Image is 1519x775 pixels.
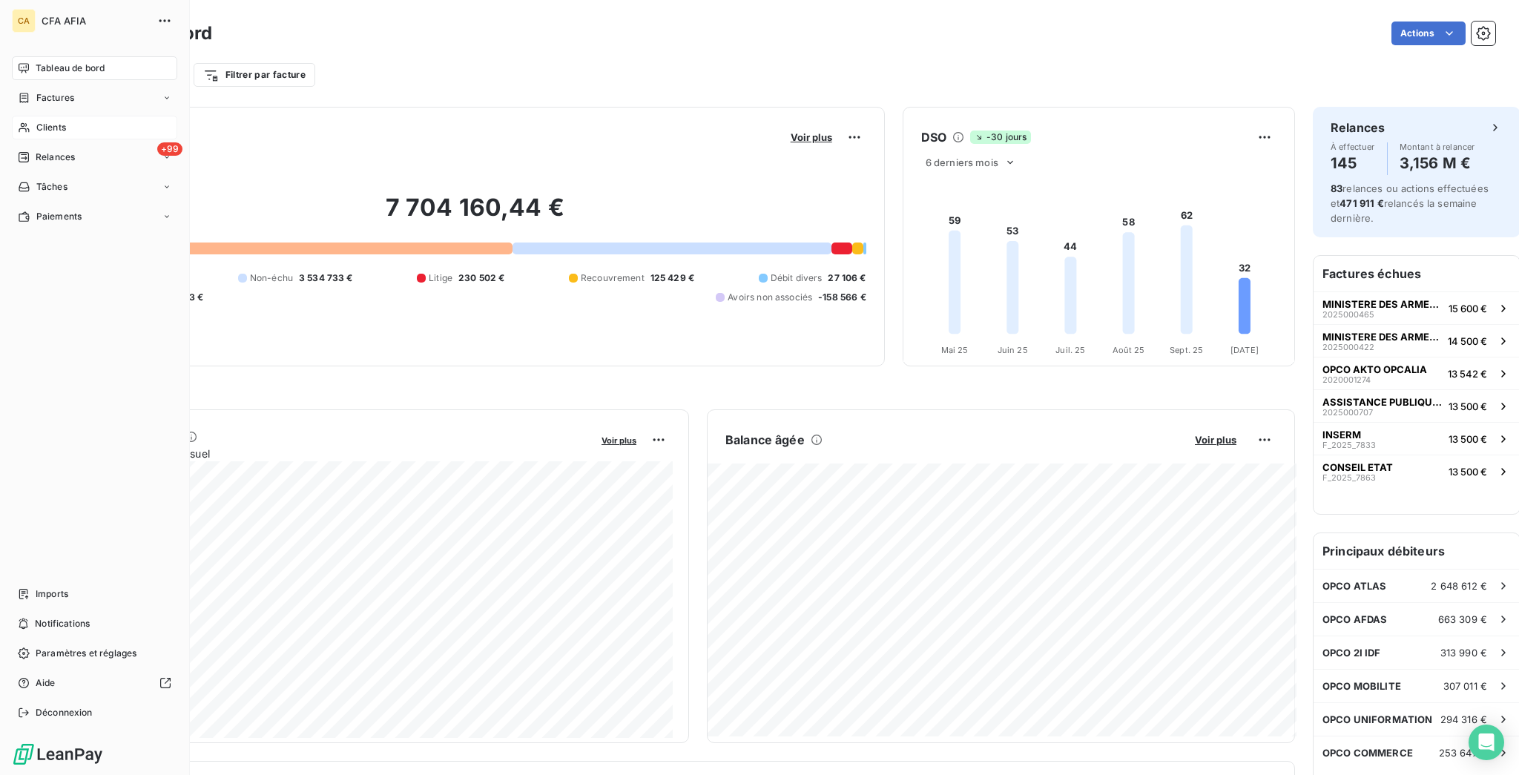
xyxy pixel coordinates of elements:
[1449,433,1487,445] span: 13 500 €
[1438,613,1487,625] span: 663 309 €
[458,271,504,285] span: 230 502 €
[36,121,66,134] span: Clients
[1322,408,1373,417] span: 2025000707
[1322,441,1376,449] span: F_2025_7833
[84,193,866,237] h2: 7 704 160,44 €
[771,271,823,285] span: Débit divers
[36,91,74,105] span: Factures
[12,9,36,33] div: CA
[1400,151,1475,175] h4: 3,156 M €
[1190,433,1241,446] button: Voir plus
[650,271,694,285] span: 125 429 €
[1449,303,1487,314] span: 15 600 €
[1322,713,1433,725] span: OPCO UNIFORMATION
[1322,363,1427,375] span: OPCO AKTO OPCALIA
[828,271,866,285] span: 27 106 €
[1170,345,1203,355] tspan: Sept. 25
[1439,747,1487,759] span: 253 647 €
[1322,298,1443,310] span: MINISTERE DES ARMEES / CMG
[1230,345,1259,355] tspan: [DATE]
[36,151,75,164] span: Relances
[1322,747,1413,759] span: OPCO COMMERCE
[1440,647,1487,659] span: 313 990 €
[36,210,82,223] span: Paiements
[581,271,645,285] span: Recouvrement
[35,617,90,630] span: Notifications
[157,142,182,156] span: +99
[1331,119,1385,136] h6: Relances
[1322,647,1381,659] span: OPCO 2I IDF
[1322,613,1388,625] span: OPCO AFDAS
[36,647,136,660] span: Paramètres et réglages
[299,271,353,285] span: 3 534 733 €
[1469,725,1504,760] div: Open Intercom Messenger
[36,587,68,601] span: Imports
[602,435,636,446] span: Voir plus
[1322,429,1361,441] span: INSERM
[597,433,641,446] button: Voir plus
[1440,713,1487,725] span: 294 316 €
[1340,197,1383,209] span: 471 911 €
[791,131,832,143] span: Voir plus
[1391,22,1466,45] button: Actions
[429,271,452,285] span: Litige
[1431,580,1487,592] span: 2 648 612 €
[1112,345,1144,355] tspan: Août 25
[1322,473,1376,482] span: F_2025_7863
[194,63,315,87] button: Filtrer par facture
[1322,310,1374,319] span: 2025000465
[1331,151,1375,175] h4: 145
[940,345,968,355] tspan: Mai 25
[728,291,812,304] span: Avoirs non associés
[997,345,1027,355] tspan: Juin 25
[42,15,148,27] span: CFA AFIA
[1331,182,1489,224] span: relances ou actions effectuées et relancés la semaine dernière.
[1322,461,1393,473] span: CONSEIL ETAT
[1322,343,1374,352] span: 2025000422
[1331,182,1342,194] span: 83
[1331,142,1375,151] span: À effectuer
[1322,680,1401,692] span: OPCO MOBILITE
[921,128,946,146] h6: DSO
[1448,368,1487,380] span: 13 542 €
[786,131,837,144] button: Voir plus
[725,431,805,449] h6: Balance âgée
[1449,400,1487,412] span: 13 500 €
[818,291,866,304] span: -158 566 €
[970,131,1031,144] span: -30 jours
[1449,466,1487,478] span: 13 500 €
[12,742,104,766] img: Logo LeanPay
[36,180,67,194] span: Tâches
[36,706,93,719] span: Déconnexion
[1443,680,1487,692] span: 307 011 €
[1448,335,1487,347] span: 14 500 €
[1322,580,1387,592] span: OPCO ATLAS
[1322,396,1443,408] span: ASSISTANCE PUBLIQUE HOPITAUX [GEOGRAPHIC_DATA]
[36,676,56,690] span: Aide
[1322,375,1371,384] span: 2020001274
[926,156,998,168] span: 6 derniers mois
[1322,331,1442,343] span: MINISTERE DES ARMEES / CMG
[84,446,591,461] span: Chiffre d'affaires mensuel
[1400,142,1475,151] span: Montant à relancer
[250,271,293,285] span: Non-échu
[1195,434,1236,446] span: Voir plus
[12,671,177,695] a: Aide
[36,62,105,75] span: Tableau de bord
[1055,345,1085,355] tspan: Juil. 25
